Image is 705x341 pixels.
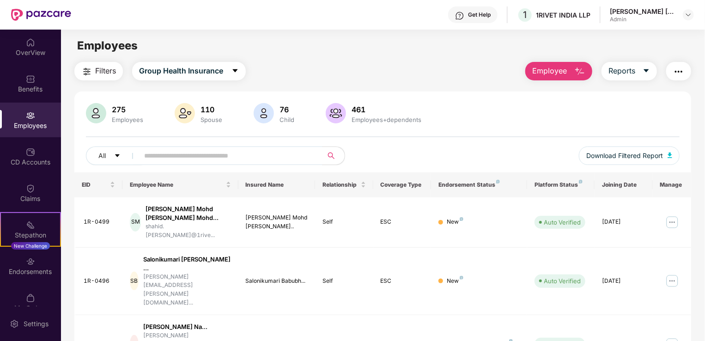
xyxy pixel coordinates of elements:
th: Manage [653,172,691,197]
div: 275 [110,105,145,114]
div: New Challenge [11,242,50,250]
div: [PERSON_NAME] Na... [143,323,231,331]
span: Employees [77,39,138,52]
div: 110 [199,105,224,114]
span: EID [82,181,108,189]
img: svg+xml;base64,PHN2ZyB4bWxucz0iaHR0cDovL3d3dy53My5vcmcvMjAwMC9zdmciIHdpZHRoPSIyNCIgaGVpZ2h0PSIyNC... [81,66,92,77]
div: [DATE] [602,218,645,226]
div: [PERSON_NAME] Mohd [PERSON_NAME] Mohd... [146,205,231,222]
button: Allcaret-down [86,146,142,165]
div: [DATE] [602,277,645,286]
div: ESC [381,277,424,286]
button: Reportscaret-down [602,62,657,80]
span: Relationship [322,181,359,189]
img: svg+xml;base64,PHN2ZyB4bWxucz0iaHR0cDovL3d3dy53My5vcmcvMjAwMC9zdmciIHdpZHRoPSIyNCIgaGVpZ2h0PSIyNC... [673,66,684,77]
button: search [322,146,345,165]
div: Endorsement Status [438,181,520,189]
div: shahid.[PERSON_NAME]@1rive... [146,222,231,240]
img: New Pazcare Logo [11,9,71,21]
span: caret-down [114,152,121,160]
div: ESC [381,218,424,226]
th: Joining Date [595,172,652,197]
button: Filters [74,62,123,80]
div: Self [322,218,365,226]
div: [PERSON_NAME][EMAIL_ADDRESS][PERSON_NAME][DOMAIN_NAME]... [143,273,231,307]
div: Child [278,116,296,123]
button: Group Health Insurancecaret-down [132,62,246,80]
div: SB [130,272,138,290]
div: Admin [610,16,675,23]
div: 76 [278,105,296,114]
span: caret-down [643,67,650,75]
img: svg+xml;base64,PHN2ZyB4bWxucz0iaHR0cDovL3d3dy53My5vcmcvMjAwMC9zdmciIHdpZHRoPSI4IiBoZWlnaHQ9IjgiIH... [460,217,463,221]
img: svg+xml;base64,PHN2ZyBpZD0iSG9tZSIgeG1sbnM9Imh0dHA6Ly93d3cudzMub3JnLzIwMDAvc3ZnIiB3aWR0aD0iMjAiIG... [26,38,35,47]
img: svg+xml;base64,PHN2ZyB4bWxucz0iaHR0cDovL3d3dy53My5vcmcvMjAwMC9zdmciIHhtbG5zOnhsaW5rPSJodHRwOi8vd3... [175,103,195,123]
img: svg+xml;base64,PHN2ZyB4bWxucz0iaHR0cDovL3d3dy53My5vcmcvMjAwMC9zdmciIHhtbG5zOnhsaW5rPSJodHRwOi8vd3... [86,103,106,123]
div: New [447,277,463,286]
img: svg+xml;base64,PHN2ZyB4bWxucz0iaHR0cDovL3d3dy53My5vcmcvMjAwMC9zdmciIHhtbG5zOnhsaW5rPSJodHRwOi8vd3... [668,152,672,158]
span: 1 [523,9,527,20]
img: svg+xml;base64,PHN2ZyBpZD0iSGVscC0zMngzMiIgeG1sbnM9Imh0dHA6Ly93d3cudzMub3JnLzIwMDAvc3ZnIiB3aWR0aD... [455,11,464,20]
button: Download Filtered Report [579,146,680,165]
div: [PERSON_NAME] [PERSON_NAME] [610,7,675,16]
img: svg+xml;base64,PHN2ZyBpZD0iRW1wbG95ZWVzIiB4bWxucz0iaHR0cDovL3d3dy53My5vcmcvMjAwMC9zdmciIHdpZHRoPS... [26,111,35,120]
div: Self [322,277,365,286]
div: Spouse [199,116,224,123]
span: Reports [608,65,635,77]
div: Auto Verified [544,276,581,286]
span: Group Health Insurance [139,65,223,77]
img: svg+xml;base64,PHN2ZyB4bWxucz0iaHR0cDovL3d3dy53My5vcmcvMjAwMC9zdmciIHhtbG5zOnhsaW5rPSJodHRwOi8vd3... [574,66,585,77]
div: 1RIVET INDIA LLP [536,11,590,19]
span: Employee Name [130,181,224,189]
div: SM [130,213,141,231]
span: search [322,152,340,159]
img: svg+xml;base64,PHN2ZyB4bWxucz0iaHR0cDovL3d3dy53My5vcmcvMjAwMC9zdmciIHhtbG5zOnhsaW5rPSJodHRwOi8vd3... [254,103,274,123]
th: Relationship [315,172,373,197]
th: Employee Name [122,172,238,197]
img: svg+xml;base64,PHN2ZyBpZD0iQ0RfQWNjb3VudHMiIGRhdGEtbmFtZT0iQ0QgQWNjb3VudHMiIHhtbG5zPSJodHRwOi8vd3... [26,147,35,157]
div: Employees+dependents [350,116,423,123]
img: svg+xml;base64,PHN2ZyB4bWxucz0iaHR0cDovL3d3dy53My5vcmcvMjAwMC9zdmciIHdpZHRoPSI4IiBoZWlnaHQ9IjgiIH... [460,276,463,280]
div: Employees [110,116,145,123]
div: Salonikumari Babubh... [246,277,308,286]
img: svg+xml;base64,PHN2ZyB4bWxucz0iaHR0cDovL3d3dy53My5vcmcvMjAwMC9zdmciIHdpZHRoPSI4IiBoZWlnaHQ9IjgiIH... [579,180,583,183]
div: 461 [350,105,423,114]
img: svg+xml;base64,PHN2ZyB4bWxucz0iaHR0cDovL3d3dy53My5vcmcvMjAwMC9zdmciIHdpZHRoPSI4IiBoZWlnaHQ9IjgiIH... [496,180,500,183]
button: Employee [525,62,592,80]
img: svg+xml;base64,PHN2ZyBpZD0iRHJvcGRvd24tMzJ4MzIiIHhtbG5zPSJodHRwOi8vd3d3LnczLm9yZy8yMDAwL3N2ZyIgd2... [685,11,692,18]
img: svg+xml;base64,PHN2ZyB4bWxucz0iaHR0cDovL3d3dy53My5vcmcvMjAwMC9zdmciIHdpZHRoPSIyMSIgaGVpZ2h0PSIyMC... [26,220,35,230]
div: 1R-0496 [84,277,115,286]
div: Platform Status [535,181,587,189]
div: 1R-0499 [84,218,115,226]
div: Stepathon [1,231,60,240]
img: svg+xml;base64,PHN2ZyBpZD0iQmVuZWZpdHMiIHhtbG5zPSJodHRwOi8vd3d3LnczLm9yZy8yMDAwL3N2ZyIgd2lkdGg9Ij... [26,74,35,84]
img: svg+xml;base64,PHN2ZyBpZD0iRW5kb3JzZW1lbnRzIiB4bWxucz0iaHR0cDovL3d3dy53My5vcmcvMjAwMC9zdmciIHdpZH... [26,257,35,266]
img: manageButton [665,215,680,230]
div: Get Help [468,11,491,18]
div: Salonikumari [PERSON_NAME] ... [143,255,231,273]
th: EID [74,172,122,197]
span: All [98,151,106,161]
th: Insured Name [238,172,316,197]
div: Settings [21,319,51,329]
span: caret-down [231,67,239,75]
span: Employee [532,65,567,77]
img: svg+xml;base64,PHN2ZyBpZD0iU2V0dGluZy0yMHgyMCIgeG1sbnM9Imh0dHA6Ly93d3cudzMub3JnLzIwMDAvc3ZnIiB3aW... [10,319,19,329]
div: New [447,218,463,226]
img: svg+xml;base64,PHN2ZyBpZD0iTXlfT3JkZXJzIiBkYXRhLW5hbWU9Ik15IE9yZGVycyIgeG1sbnM9Imh0dHA6Ly93d3cudz... [26,293,35,303]
span: Filters [95,65,116,77]
div: [PERSON_NAME] Mohd [PERSON_NAME].. [246,213,308,231]
img: manageButton [665,274,680,288]
th: Coverage Type [373,172,431,197]
img: svg+xml;base64,PHN2ZyB4bWxucz0iaHR0cDovL3d3dy53My5vcmcvMjAwMC9zdmciIHhtbG5zOnhsaW5rPSJodHRwOi8vd3... [326,103,346,123]
span: Download Filtered Report [586,151,663,161]
div: Auto Verified [544,218,581,227]
img: svg+xml;base64,PHN2ZyBpZD0iQ2xhaW0iIHhtbG5zPSJodHRwOi8vd3d3LnczLm9yZy8yMDAwL3N2ZyIgd2lkdGg9IjIwIi... [26,184,35,193]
